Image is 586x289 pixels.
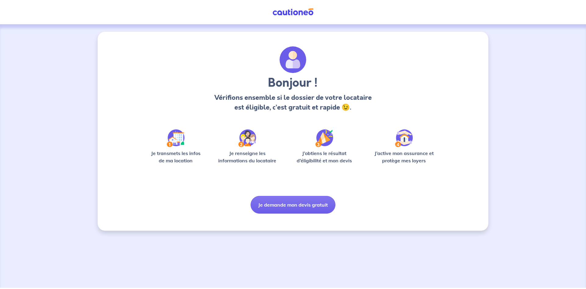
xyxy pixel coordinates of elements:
[238,129,256,147] img: /static/c0a346edaed446bb123850d2d04ad552/Step-2.svg
[395,129,413,147] img: /static/bfff1cf634d835d9112899e6a3df1a5d/Step-4.svg
[215,150,280,164] p: Je renseigne les informations du locataire
[368,150,440,164] p: J’active mon assurance et protège mes loyers
[212,93,373,112] p: Vérifions ensemble si le dossier de votre locataire est éligible, c’est gratuit et rapide 😉.
[167,129,185,147] img: /static/90a569abe86eec82015bcaae536bd8e6/Step-1.svg
[251,196,335,214] button: Je demande mon devis gratuit
[146,150,205,164] p: Je transmets les infos de ma location
[315,129,333,147] img: /static/f3e743aab9439237c3e2196e4328bba9/Step-3.svg
[280,46,306,73] img: archivate
[270,8,316,16] img: Cautioneo
[212,76,373,90] h3: Bonjour !
[290,150,359,164] p: J’obtiens le résultat d’éligibilité et mon devis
